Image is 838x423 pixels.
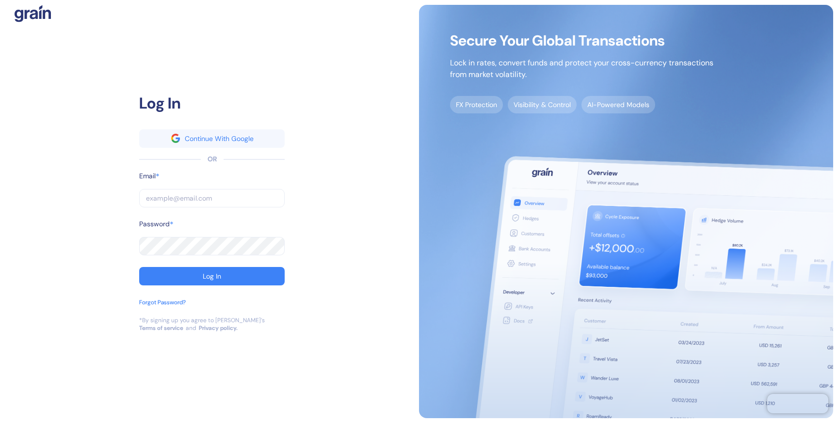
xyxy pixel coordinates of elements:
[767,394,828,413] iframe: Chatra live chat
[199,324,238,332] a: Privacy policy.
[508,96,577,113] span: Visibility & Control
[203,273,221,280] div: Log In
[581,96,655,113] span: AI-Powered Models
[139,298,186,307] div: Forgot Password?
[450,36,713,46] span: Secure Your Global Transactions
[139,267,285,285] button: Log In
[419,5,833,418] img: signup-main-image
[139,324,183,332] a: Terms of service
[15,5,51,22] img: logo
[139,92,285,115] div: Log In
[186,324,196,332] div: and
[208,154,217,164] div: OR
[171,134,180,142] img: google
[139,298,186,316] button: Forgot Password?
[139,171,156,181] label: Email
[450,96,503,113] span: FX Protection
[185,135,254,142] div: Continue With Google
[450,57,713,80] p: Lock in rates, convert funds and protect your cross-currency transactions from market volatility.
[139,316,265,324] div: *By signing up you agree to [PERSON_NAME]’s
[139,219,170,229] label: Password
[139,189,285,207] input: example@email.com
[139,129,285,148] button: googleContinue With Google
